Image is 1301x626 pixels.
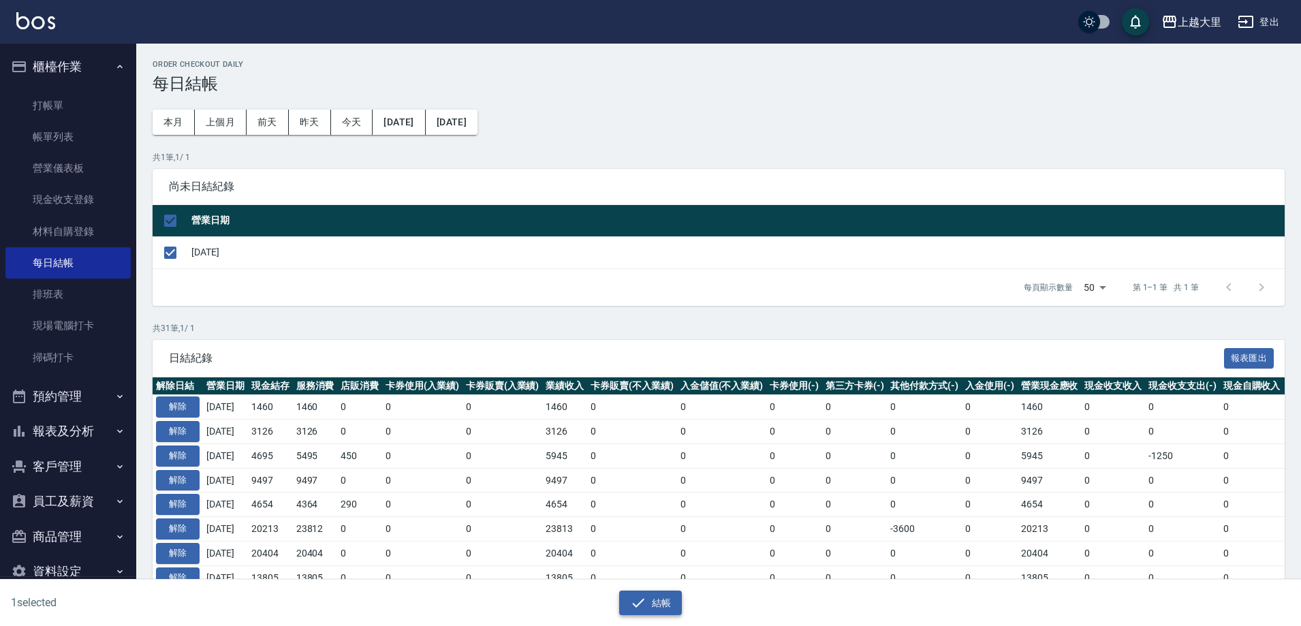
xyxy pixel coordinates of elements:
[587,517,677,542] td: 0
[153,74,1285,93] h3: 每日結帳
[822,377,888,395] th: 第三方卡券(-)
[962,541,1018,565] td: 0
[542,377,587,395] th: 業績收入
[5,216,131,247] a: 材料自購登錄
[1224,351,1274,364] a: 報表匯出
[1220,492,1284,517] td: 0
[542,468,587,492] td: 9497
[5,247,131,279] a: 每日結帳
[382,468,463,492] td: 0
[382,541,463,565] td: 0
[293,468,338,492] td: 9497
[1232,10,1285,35] button: 登出
[337,443,382,468] td: 450
[1081,565,1145,590] td: 0
[822,395,888,420] td: 0
[463,517,543,542] td: 0
[248,541,293,565] td: 20404
[293,377,338,395] th: 服務消費
[1220,420,1284,444] td: 0
[1220,565,1284,590] td: 0
[1220,541,1284,565] td: 0
[153,151,1285,163] p: 共 1 筆, 1 / 1
[1081,492,1145,517] td: 0
[1018,468,1082,492] td: 9497
[382,443,463,468] td: 0
[887,541,962,565] td: 0
[248,420,293,444] td: 3126
[153,377,203,395] th: 解除日結
[16,12,55,29] img: Logo
[331,110,373,135] button: 今天
[962,492,1018,517] td: 0
[1081,395,1145,420] td: 0
[195,110,247,135] button: 上個月
[587,377,677,395] th: 卡券販賣(不入業績)
[203,517,248,542] td: [DATE]
[766,541,822,565] td: 0
[1145,565,1220,590] td: 0
[188,236,1285,268] td: [DATE]
[677,420,767,444] td: 0
[766,492,822,517] td: 0
[1220,468,1284,492] td: 0
[337,468,382,492] td: 0
[1081,377,1145,395] th: 現金收支收入
[169,351,1224,365] span: 日結紀錄
[1145,377,1220,395] th: 現金收支支出(-)
[887,492,962,517] td: 0
[337,420,382,444] td: 0
[587,420,677,444] td: 0
[463,565,543,590] td: 0
[677,377,767,395] th: 入金儲值(不入業績)
[1220,395,1284,420] td: 0
[203,395,248,420] td: [DATE]
[463,468,543,492] td: 0
[337,377,382,395] th: 店販消費
[153,110,195,135] button: 本月
[5,413,131,449] button: 報表及分析
[248,565,293,590] td: 13805
[887,517,962,542] td: -3600
[1133,281,1199,294] p: 第 1–1 筆 共 1 筆
[156,421,200,442] button: 解除
[188,205,1285,237] th: 營業日期
[463,377,543,395] th: 卡券販賣(入業績)
[156,445,200,467] button: 解除
[382,377,463,395] th: 卡券使用(入業績)
[293,420,338,444] td: 3126
[542,541,587,565] td: 20404
[962,395,1018,420] td: 0
[293,443,338,468] td: 5495
[293,541,338,565] td: 20404
[822,541,888,565] td: 0
[962,468,1018,492] td: 0
[5,121,131,153] a: 帳單列表
[248,517,293,542] td: 20213
[822,565,888,590] td: 0
[962,377,1018,395] th: 入金使用(-)
[203,420,248,444] td: [DATE]
[248,377,293,395] th: 現金結存
[156,470,200,491] button: 解除
[293,395,338,420] td: 1460
[5,484,131,519] button: 員工及薪資
[542,517,587,542] td: 23813
[337,395,382,420] td: 0
[1220,377,1284,395] th: 現金自購收入
[293,565,338,590] td: 13805
[1081,517,1145,542] td: 0
[337,565,382,590] td: 0
[5,184,131,215] a: 現金收支登錄
[337,492,382,517] td: 290
[156,494,200,515] button: 解除
[247,110,289,135] button: 前天
[1024,281,1073,294] p: 每頁顯示數量
[248,443,293,468] td: 4695
[153,322,1285,334] p: 共 31 筆, 1 / 1
[1018,443,1082,468] td: 5945
[1081,468,1145,492] td: 0
[1145,420,1220,444] td: 0
[766,517,822,542] td: 0
[169,180,1268,193] span: 尚未日結紀錄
